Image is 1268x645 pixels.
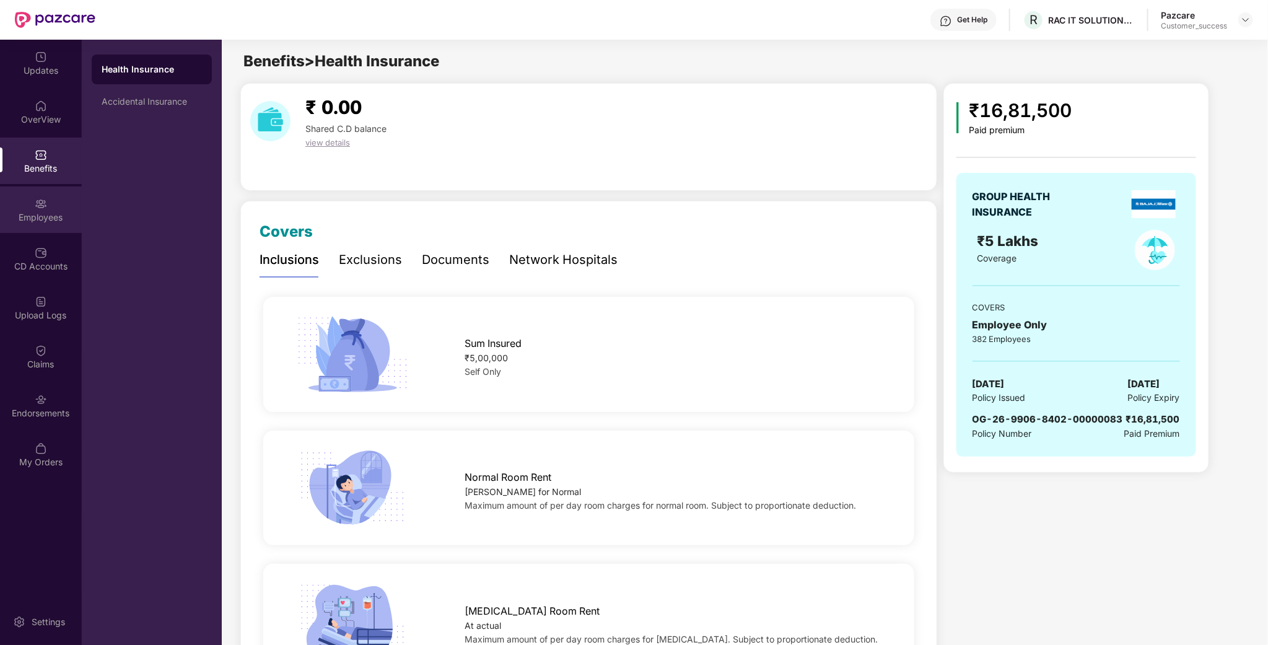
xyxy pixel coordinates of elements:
div: RAC IT SOLUTIONS PRIVATE LIMITED [1048,14,1135,26]
span: [DATE] [1128,377,1160,392]
div: Network Hospitals [509,250,618,270]
span: [DATE] [973,377,1005,392]
img: icon [292,312,413,397]
span: Policy Number [973,428,1032,439]
div: Settings [28,616,69,628]
span: Benefits > Health Insurance [243,52,439,70]
span: Coverage [977,253,1017,263]
img: svg+xml;base64,PHN2ZyBpZD0iQ2xhaW0iIHhtbG5zPSJodHRwOi8vd3d3LnczLm9yZy8yMDAwL3N2ZyIgd2lkdGg9IjIwIi... [35,344,47,357]
span: [MEDICAL_DATA] Room Rent [465,603,600,619]
div: Employee Only [973,317,1180,333]
div: Customer_success [1161,21,1227,31]
div: COVERS [973,301,1180,314]
img: icon [956,102,960,133]
span: view details [305,138,350,147]
span: Maximum amount of per day room charges for [MEDICAL_DATA]. Subject to proportionate deduction. [465,634,878,644]
img: svg+xml;base64,PHN2ZyBpZD0iSGVscC0zMngzMiIgeG1sbnM9Imh0dHA6Ly93d3cudzMub3JnLzIwMDAvc3ZnIiB3aWR0aD... [940,15,952,27]
img: icon [292,446,413,530]
span: Self Only [465,366,501,377]
img: svg+xml;base64,PHN2ZyBpZD0iRW5kb3JzZW1lbnRzIiB4bWxucz0iaHR0cDovL3d3dy53My5vcmcvMjAwMC9zdmciIHdpZH... [35,393,47,406]
div: ₹5,00,000 [465,351,885,365]
img: svg+xml;base64,PHN2ZyBpZD0iQmVuZWZpdHMiIHhtbG5zPSJodHRwOi8vd3d3LnczLm9yZy8yMDAwL3N2ZyIgd2lkdGg9Ij... [35,149,47,161]
span: Sum Insured [465,336,522,351]
div: ₹16,81,500 [969,96,1072,125]
div: [PERSON_NAME] for Normal [465,485,885,499]
span: Policy Expiry [1128,391,1180,405]
div: Health Insurance [102,63,202,76]
img: svg+xml;base64,PHN2ZyBpZD0iTXlfT3JkZXJzIiBkYXRhLW5hbWU9Ik15IE9yZGVycyIgeG1sbnM9Imh0dHA6Ly93d3cudz... [35,442,47,455]
span: Shared C.D balance [305,123,387,134]
img: svg+xml;base64,PHN2ZyBpZD0iQ0RfQWNjb3VudHMiIGRhdGEtbmFtZT0iQ0QgQWNjb3VudHMiIHhtbG5zPSJodHRwOi8vd3... [35,247,47,259]
img: svg+xml;base64,PHN2ZyBpZD0iVXBkYXRlZCIgeG1sbnM9Imh0dHA6Ly93d3cudzMub3JnLzIwMDAvc3ZnIiB3aWR0aD0iMj... [35,51,47,63]
div: Paid premium [969,125,1072,136]
img: policyIcon [1135,230,1175,270]
img: svg+xml;base64,PHN2ZyBpZD0iRW1wbG95ZWVzIiB4bWxucz0iaHR0cDovL3d3dy53My5vcmcvMjAwMC9zdmciIHdpZHRoPS... [35,198,47,210]
img: New Pazcare Logo [15,12,95,28]
span: Paid Premium [1124,427,1180,441]
span: ₹5 Lakhs [977,232,1042,249]
div: At actual [465,619,885,633]
div: Get Help [957,15,987,25]
div: Pazcare [1161,9,1227,21]
span: Normal Room Rent [465,470,551,485]
span: Covers [260,222,313,240]
div: Accidental Insurance [102,97,202,107]
img: svg+xml;base64,PHN2ZyBpZD0iSG9tZSIgeG1sbnM9Imh0dHA6Ly93d3cudzMub3JnLzIwMDAvc3ZnIiB3aWR0aD0iMjAiIG... [35,100,47,112]
div: Exclusions [339,250,402,270]
div: ₹16,81,500 [1126,412,1180,427]
span: Policy Issued [973,391,1026,405]
span: OG-26-9906-8402-00000083 [973,413,1123,425]
span: R [1030,12,1038,27]
img: insurerLogo [1132,190,1176,218]
img: svg+xml;base64,PHN2ZyBpZD0iRHJvcGRvd24tMzJ4MzIiIHhtbG5zPSJodHRwOi8vd3d3LnczLm9yZy8yMDAwL3N2ZyIgd2... [1241,15,1251,25]
div: GROUP HEALTH INSURANCE [973,189,1081,220]
img: svg+xml;base64,PHN2ZyBpZD0iVXBsb2FkX0xvZ3MiIGRhdGEtbmFtZT0iVXBsb2FkIExvZ3MiIHhtbG5zPSJodHRwOi8vd3... [35,296,47,308]
div: 382 Employees [973,333,1180,345]
img: svg+xml;base64,PHN2ZyBpZD0iU2V0dGluZy0yMHgyMCIgeG1sbnM9Imh0dHA6Ly93d3cudzMub3JnLzIwMDAvc3ZnIiB3aW... [13,616,25,628]
span: Maximum amount of per day room charges for normal room. Subject to proportionate deduction. [465,500,856,511]
div: Inclusions [260,250,319,270]
div: Documents [422,250,489,270]
img: download [250,101,291,141]
span: ₹ 0.00 [305,96,362,118]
